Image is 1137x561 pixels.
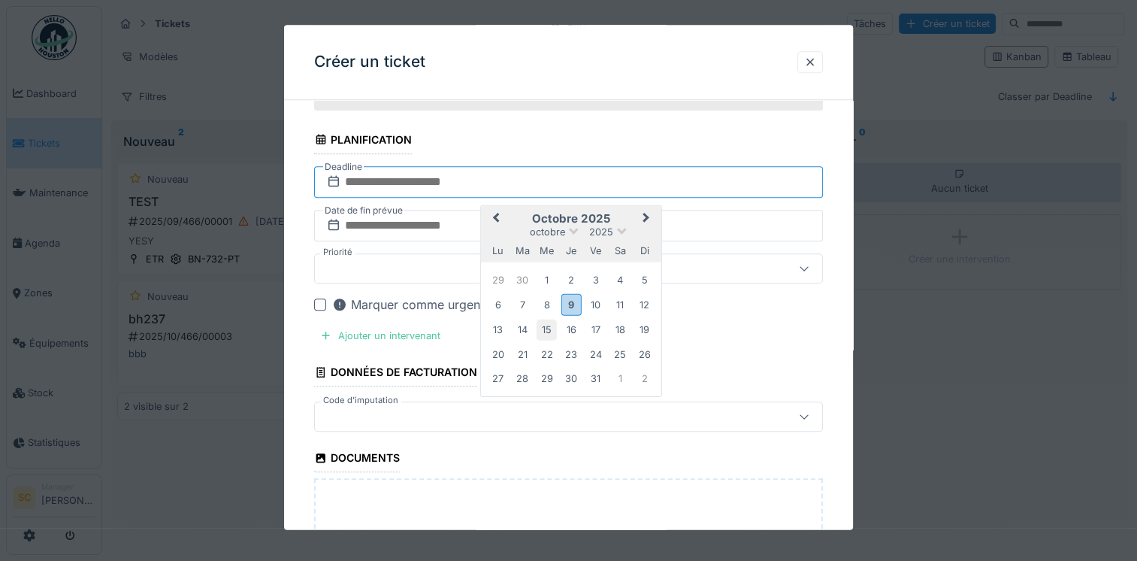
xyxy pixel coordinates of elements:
div: samedi [609,241,630,261]
div: mardi [513,241,533,261]
div: Choose mercredi 22 octobre 2025 [537,344,557,365]
div: Choose mardi 28 octobre 2025 [513,369,533,390]
div: Choose samedi 11 octobre 2025 [609,295,630,315]
label: Deadline [323,159,364,175]
div: Choose samedi 25 octobre 2025 [609,344,630,365]
button: Next Month [636,208,660,232]
div: Choose lundi 27 octobre 2025 [488,369,508,390]
div: Choose jeudi 30 octobre 2025 [561,369,581,390]
div: vendredi [585,241,606,261]
div: Choose samedi 18 octobre 2025 [609,320,630,341]
h2: octobre 2025 [481,212,661,226]
div: Choose jeudi 2 octobre 2025 [561,270,581,290]
div: Ajouter un intervenant [314,326,446,346]
div: mercredi [537,241,557,261]
h3: Créer un ticket [314,53,425,72]
label: Code d'imputation [320,395,401,408]
div: jeudi [561,241,581,261]
div: Choose mardi 14 octobre 2025 [513,320,533,341]
div: Choose mercredi 8 octobre 2025 [537,295,557,315]
div: Month octobre, 2025 [485,268,656,391]
div: Choose jeudi 9 octobre 2025 [561,294,581,316]
div: Choose mercredi 15 octobre 2025 [537,320,557,341]
div: Choose vendredi 3 octobre 2025 [585,270,606,290]
div: Marquer comme urgent [332,296,484,314]
div: dimanche [634,241,655,261]
div: Planification [314,129,412,154]
div: Documents [314,447,400,473]
div: Choose vendredi 31 octobre 2025 [585,369,606,390]
div: Choose samedi 4 octobre 2025 [609,270,630,290]
div: Choose mardi 21 octobre 2025 [513,344,533,365]
div: Choose vendredi 17 octobre 2025 [585,320,606,341]
div: Choose dimanche 5 octobre 2025 [634,270,655,290]
div: Choose vendredi 10 octobre 2025 [585,295,606,315]
label: Priorité [320,246,355,259]
div: Données de facturation [314,362,477,387]
div: Choose mercredi 1 octobre 2025 [537,270,557,290]
div: Choose lundi 13 octobre 2025 [488,320,508,341]
div: Choose mercredi 29 octobre 2025 [537,369,557,390]
span: 2025 [589,226,613,238]
div: Choose vendredi 24 octobre 2025 [585,344,606,365]
div: Choose jeudi 16 octobre 2025 [561,320,581,341]
label: Date de fin prévue [323,202,404,219]
div: Choose dimanche 19 octobre 2025 [634,320,655,341]
div: Choose lundi 20 octobre 2025 [488,344,508,365]
button: Previous Month [482,208,507,232]
div: Choose dimanche 12 octobre 2025 [634,295,655,315]
div: Choose dimanche 2 novembre 2025 [634,369,655,390]
div: Choose lundi 6 octobre 2025 [488,295,508,315]
div: Choose mardi 7 octobre 2025 [513,295,533,315]
div: Choose lundi 29 septembre 2025 [488,270,508,290]
div: Choose mardi 30 septembre 2025 [513,270,533,290]
div: lundi [488,241,508,261]
div: Choose jeudi 23 octobre 2025 [561,344,581,365]
div: Choose samedi 1 novembre 2025 [609,369,630,390]
span: octobre [530,226,565,238]
div: Choose dimanche 26 octobre 2025 [634,344,655,365]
